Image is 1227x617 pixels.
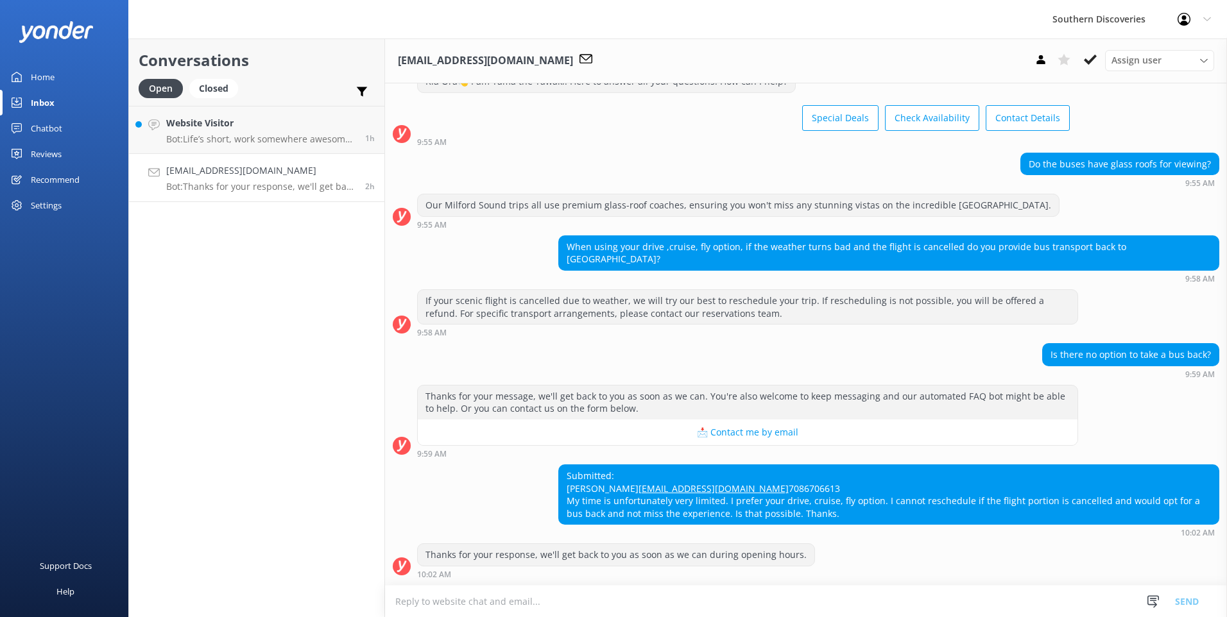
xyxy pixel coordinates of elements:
button: Check Availability [885,105,979,131]
div: Is there no option to take a bus back? [1043,344,1219,366]
div: 09:55am 16-Aug-2025 (UTC +12:00) Pacific/Auckland [1020,178,1219,187]
div: Do the buses have glass roofs for viewing? [1021,153,1219,175]
div: Chatbot [31,115,62,141]
strong: 10:02 AM [1181,529,1215,537]
div: Support Docs [40,553,92,579]
div: Thanks for your message, we'll get back to you as soon as we can. You're also welcome to keep mes... [418,385,1077,419]
h4: [EMAIL_ADDRESS][DOMAIN_NAME] [166,164,356,178]
a: Open [139,81,189,95]
strong: 9:55 AM [417,221,447,229]
div: Reviews [31,141,62,167]
div: 09:58am 16-Aug-2025 (UTC +12:00) Pacific/Auckland [417,328,1078,337]
h3: [EMAIL_ADDRESS][DOMAIN_NAME] [398,53,573,69]
button: Contact Details [986,105,1070,131]
div: Inbox [31,90,55,115]
h2: Conversations [139,48,375,72]
strong: 9:58 AM [1185,275,1215,283]
div: Our Milford Sound trips all use premium glass-roof coaches, ensuring you won't miss any stunning ... [418,194,1059,216]
div: 10:02am 16-Aug-2025 (UTC +12:00) Pacific/Auckland [417,570,815,579]
a: [EMAIL_ADDRESS][DOMAIN_NAME]Bot:Thanks for your response, we'll get back to you as soon as we can... [129,154,384,202]
div: 09:55am 16-Aug-2025 (UTC +12:00) Pacific/Auckland [417,137,1070,146]
div: Home [31,64,55,90]
p: Bot: Thanks for your response, we'll get back to you as soon as we can during opening hours. [166,181,356,192]
strong: 9:55 AM [417,139,447,146]
span: Assign user [1111,53,1162,67]
a: Website VisitorBot:Life’s short, work somewhere awesome! Check out our current vacancies at [URL]... [129,106,384,154]
div: Help [56,579,74,604]
span: 11:07am 16-Aug-2025 (UTC +12:00) Pacific/Auckland [365,133,375,144]
strong: 9:59 AM [417,450,447,458]
div: Open [139,79,183,98]
strong: 9:55 AM [1185,180,1215,187]
div: Recommend [31,167,80,192]
span: 10:02am 16-Aug-2025 (UTC +12:00) Pacific/Auckland [365,181,375,192]
div: Closed [189,79,238,98]
div: If your scenic flight is cancelled due to weather, we will try our best to reschedule your trip. ... [418,290,1077,324]
div: 09:59am 16-Aug-2025 (UTC +12:00) Pacific/Auckland [417,449,1078,458]
div: Assign User [1105,50,1214,71]
div: 10:02am 16-Aug-2025 (UTC +12:00) Pacific/Auckland [558,528,1219,537]
p: Bot: Life’s short, work somewhere awesome! Check out our current vacancies at [URL][DOMAIN_NAME]. [166,133,356,145]
div: 09:55am 16-Aug-2025 (UTC +12:00) Pacific/Auckland [417,220,1060,229]
div: Submitted: [PERSON_NAME] 7086706613 My time is unfortunately very limited. I prefer your drive, c... [559,465,1219,524]
div: 09:59am 16-Aug-2025 (UTC +12:00) Pacific/Auckland [1042,369,1219,378]
strong: 9:59 AM [1185,371,1215,378]
img: yonder-white-logo.png [19,21,93,42]
button: Special Deals [802,105,879,131]
a: [EMAIL_ADDRESS][DOMAIN_NAME] [639,482,789,494]
div: Settings [31,192,62,218]
strong: 9:58 AM [417,329,447,337]
div: Thanks for your response, we'll get back to you as soon as we can during opening hours. [418,544,814,566]
a: Closed [189,81,245,95]
button: 📩 Contact me by email [418,419,1077,445]
h4: Website Visitor [166,116,356,130]
strong: 10:02 AM [417,571,451,579]
div: 09:58am 16-Aug-2025 (UTC +12:00) Pacific/Auckland [558,274,1219,283]
div: When using your drive ,cruise, fly option, if the weather turns bad and the flight is cancelled d... [559,236,1219,270]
